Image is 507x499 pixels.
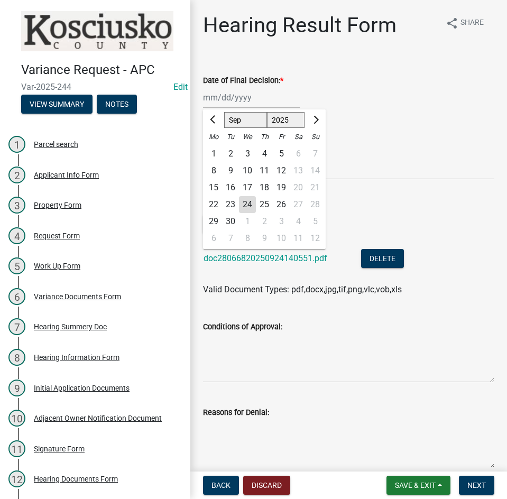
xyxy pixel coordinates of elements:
button: Next month [309,112,321,128]
span: Share [460,17,484,30]
span: Next [467,481,486,489]
div: 23 [222,196,239,213]
div: Thursday, September 18, 2025 [256,179,273,196]
div: 2 [256,213,273,230]
div: 3 [239,145,256,162]
div: Monday, September 8, 2025 [205,162,222,179]
div: Friday, September 19, 2025 [273,179,290,196]
div: Thursday, October 9, 2025 [256,230,273,247]
wm-modal-confirm: Notes [97,100,137,109]
button: Back [203,476,239,495]
div: Monday, October 6, 2025 [205,230,222,247]
div: 17 [239,179,256,196]
div: 4 [256,145,273,162]
div: Thursday, September 4, 2025 [256,145,273,162]
div: Tuesday, September 23, 2025 [222,196,239,213]
button: Save & Exit [386,476,450,495]
h4: Variance Request - APC [21,62,182,78]
div: 10 [273,230,290,247]
div: Thursday, September 11, 2025 [256,162,273,179]
div: 6 [205,230,222,247]
div: Fr [273,128,290,145]
div: Tuesday, September 16, 2025 [222,179,239,196]
img: Kosciusko County, Indiana [21,11,173,51]
div: 6 [8,288,25,305]
button: Delete [361,249,404,268]
div: Initial Application Documents [34,384,130,392]
div: 2 [8,167,25,183]
div: Sa [290,128,307,145]
div: Applicant Info Form [34,171,99,179]
div: 10 [239,162,256,179]
div: 1 [239,213,256,230]
div: 1 [8,136,25,153]
div: Signature Form [34,445,85,452]
div: Friday, September 12, 2025 [273,162,290,179]
div: 8 [239,230,256,247]
div: Request Form [34,232,80,239]
div: Friday, October 10, 2025 [273,230,290,247]
div: 10 [8,410,25,427]
div: 12 [273,162,290,179]
div: Wednesday, September 3, 2025 [239,145,256,162]
a: doc28066820250924140551.pdf [204,253,327,263]
wm-modal-confirm: Edit Application Number [173,82,188,92]
div: Tuesday, September 9, 2025 [222,162,239,179]
div: 9 [8,380,25,396]
div: Parcel search [34,141,78,148]
select: Select month [224,112,267,128]
div: 26 [273,196,290,213]
div: Thursday, October 2, 2025 [256,213,273,230]
div: 8 [205,162,222,179]
wm-modal-confirm: Summary [21,100,93,109]
div: 9 [222,162,239,179]
div: 5 [8,257,25,274]
div: Wednesday, September 24, 2025 [239,196,256,213]
div: Friday, September 5, 2025 [273,145,290,162]
div: 19 [273,179,290,196]
div: Wednesday, September 17, 2025 [239,179,256,196]
div: Friday, October 3, 2025 [273,213,290,230]
div: Thursday, September 25, 2025 [256,196,273,213]
div: Friday, September 26, 2025 [273,196,290,213]
div: Variance Documents Form [34,293,121,300]
i: share [446,17,458,30]
wm-modal-confirm: Delete Document [361,254,404,264]
div: Monday, September 1, 2025 [205,145,222,162]
div: 29 [205,213,222,230]
div: 8 [8,349,25,366]
div: 24 [239,196,256,213]
div: 15 [205,179,222,196]
div: Su [307,128,324,145]
div: 22 [205,196,222,213]
div: 2 [222,145,239,162]
span: Save & Exit [395,481,436,489]
select: Select year [267,112,305,128]
div: 3 [8,197,25,214]
div: Tuesday, September 30, 2025 [222,213,239,230]
label: Reasons for Denial: [203,409,269,417]
div: 5 [273,145,290,162]
button: Discard [243,476,290,495]
button: shareShare [437,13,492,33]
div: Work Up Form [34,262,80,270]
div: Wednesday, October 8, 2025 [239,230,256,247]
div: We [239,128,256,145]
button: Next [459,476,494,495]
div: Hearing Information Form [34,354,119,361]
div: Tuesday, September 2, 2025 [222,145,239,162]
div: 3 [273,213,290,230]
div: Property Form [34,201,81,209]
div: Hearing Documents Form [34,475,118,483]
div: 25 [256,196,273,213]
div: 11 [256,162,273,179]
label: Date of Final Decision: [203,77,283,85]
div: Monday, September 22, 2025 [205,196,222,213]
h1: Hearing Result Form [203,13,397,38]
div: Adjacent Owner Notification Document [34,414,162,422]
span: Var-2025-244 [21,82,169,92]
div: 4 [8,227,25,244]
div: 1 [205,145,222,162]
div: Tuesday, October 7, 2025 [222,230,239,247]
div: 11 [8,440,25,457]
